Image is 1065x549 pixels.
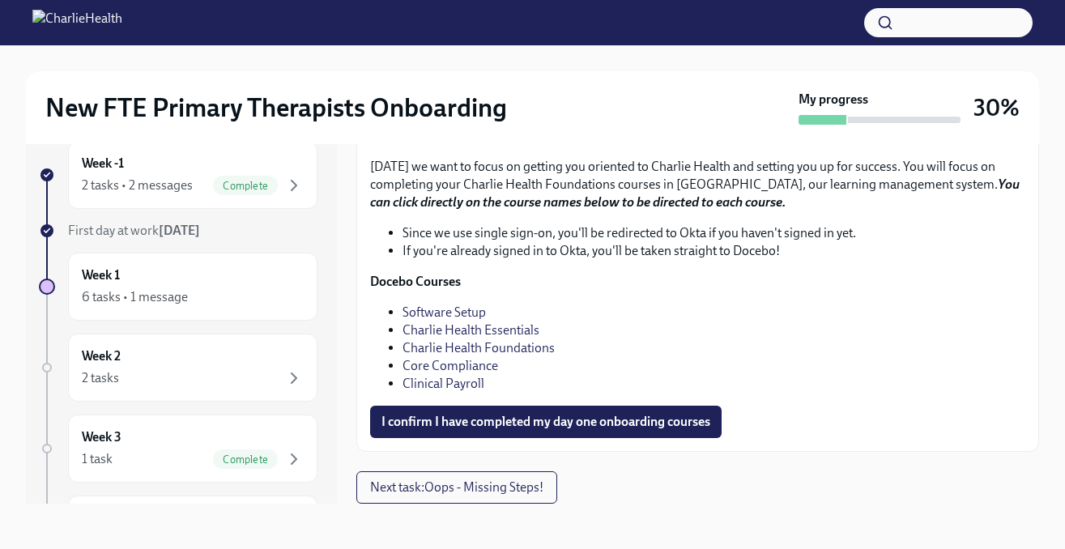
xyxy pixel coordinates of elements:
[39,253,317,321] a: Week 16 tasks • 1 message
[403,322,539,338] a: Charlie Health Essentials
[973,93,1020,122] h3: 30%
[403,358,498,373] a: Core Compliance
[403,224,1025,242] li: Since we use single sign-on, you'll be redirected to Okta if you haven't signed in yet.
[799,91,868,109] strong: My progress
[45,91,507,124] h2: New FTE Primary Therapists Onboarding
[39,141,317,209] a: Week -12 tasks • 2 messagesComplete
[403,376,484,391] a: Clinical Payroll
[370,177,1020,210] strong: You can click directly on the course names below to be directed to each course.
[32,10,122,36] img: CharlieHealth
[82,155,124,172] h6: Week -1
[356,471,557,504] button: Next task:Oops - Missing Steps!
[82,369,119,387] div: 2 tasks
[370,274,461,289] strong: Docebo Courses
[82,177,193,194] div: 2 tasks • 2 messages
[213,453,278,466] span: Complete
[370,158,1025,211] p: [DATE] we want to focus on getting you oriented to Charlie Health and setting you up for success....
[39,334,317,402] a: Week 22 tasks
[370,479,543,496] span: Next task : Oops - Missing Steps!
[68,223,200,238] span: First day at work
[213,180,278,192] span: Complete
[82,428,121,446] h6: Week 3
[159,223,200,238] strong: [DATE]
[39,415,317,483] a: Week 31 taskComplete
[403,242,1025,260] li: If you're already signed in to Okta, you'll be taken straight to Docebo!
[82,450,113,468] div: 1 task
[82,347,121,365] h6: Week 2
[82,266,120,284] h6: Week 1
[381,414,710,430] span: I confirm I have completed my day one onboarding courses
[39,222,317,240] a: First day at work[DATE]
[403,304,486,320] a: Software Setup
[370,406,722,438] button: I confirm I have completed my day one onboarding courses
[82,288,188,306] div: 6 tasks • 1 message
[403,340,555,355] a: Charlie Health Foundations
